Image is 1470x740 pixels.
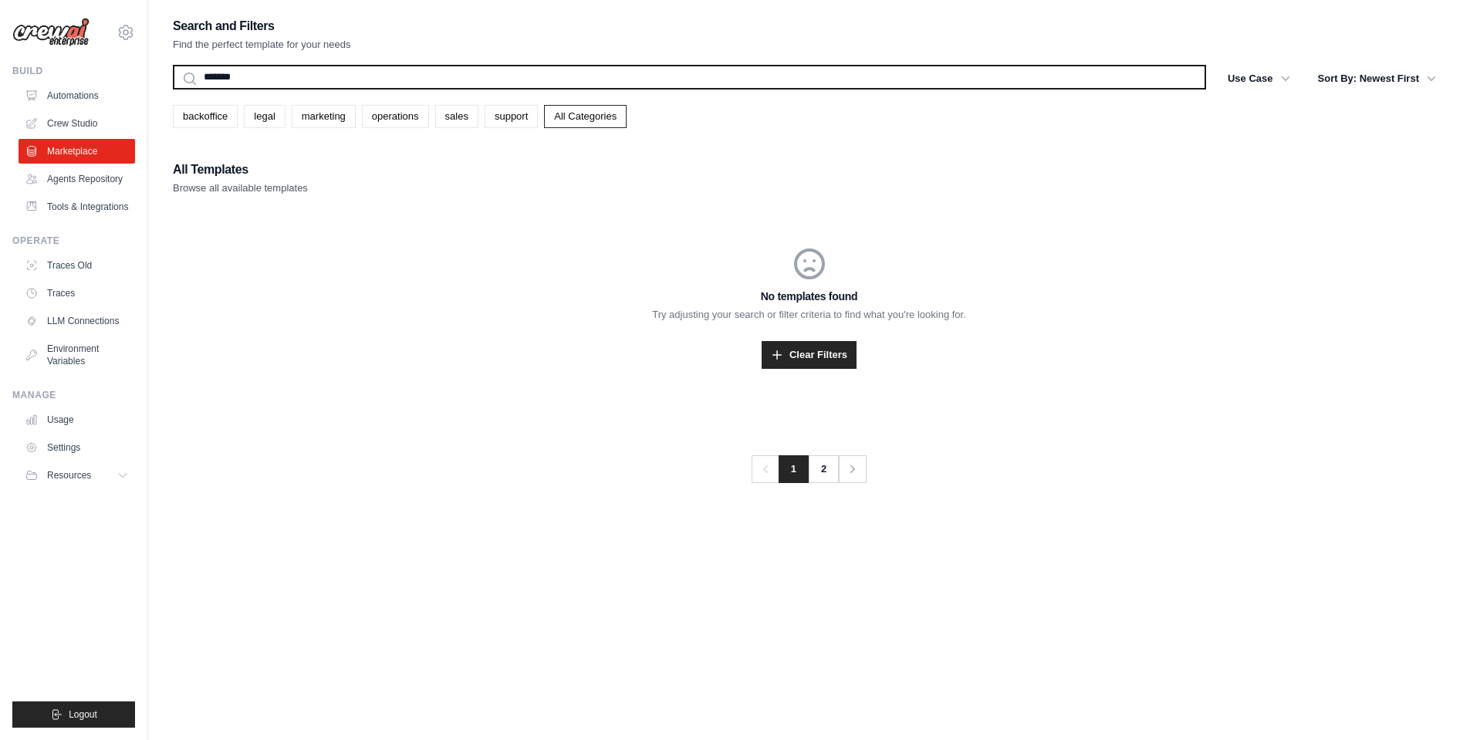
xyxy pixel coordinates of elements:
a: backoffice [173,105,238,128]
a: Environment Variables [19,336,135,373]
a: Usage [19,407,135,432]
a: sales [435,105,478,128]
a: Marketplace [19,139,135,164]
a: operations [362,105,429,128]
span: Logout [69,708,97,721]
h3: No templates found [173,289,1445,304]
p: Find the perfect template for your needs [173,37,351,52]
p: Try adjusting your search or filter criteria to find what you're looking for. [173,307,1445,323]
a: marketing [292,105,356,128]
button: Sort By: Newest First [1309,65,1445,93]
span: Resources [47,469,91,482]
p: Browse all available templates [173,181,308,196]
a: Agents Repository [19,167,135,191]
a: 2 [808,455,839,483]
a: Traces Old [19,253,135,278]
a: legal [244,105,285,128]
div: Operate [12,235,135,247]
a: Tools & Integrations [19,194,135,219]
nav: Pagination [752,455,867,483]
a: LLM Connections [19,309,135,333]
div: Build [12,65,135,77]
button: Logout [12,701,135,728]
h2: All Templates [173,159,308,181]
button: Use Case [1218,65,1299,93]
a: Settings [19,435,135,460]
a: All Categories [544,105,627,128]
img: Logo [12,18,90,47]
a: Traces [19,281,135,306]
a: support [485,105,538,128]
h2: Search and Filters [173,15,351,37]
a: Clear Filters [762,341,857,369]
span: 1 [779,455,809,483]
a: Crew Studio [19,111,135,136]
div: Manage [12,389,135,401]
a: Automations [19,83,135,108]
button: Resources [19,463,135,488]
